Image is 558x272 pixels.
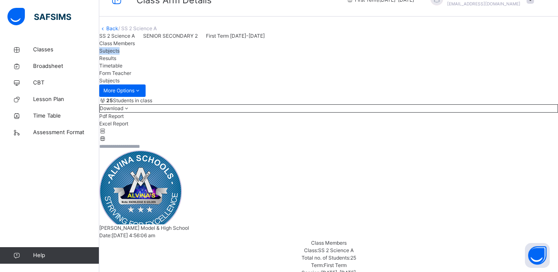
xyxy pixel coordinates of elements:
b: 25 [106,97,113,104]
span: Timetable [99,63,122,69]
span: Help [33,251,99,260]
span: Broadsheet [33,62,99,70]
span: Total no. of Students: [302,255,350,261]
span: Class Members [99,40,135,46]
span: Form Teacher [99,70,131,76]
span: Subjects [99,48,120,54]
button: Open asap [525,243,550,268]
span: 25 [350,255,356,261]
span: Classes [33,46,99,54]
img: alvina.png [99,150,182,224]
span: Term: [311,262,324,268]
span: [PERSON_NAME] Model & High School [99,225,189,231]
li: dropdown-list-item-null-1 [99,120,558,128]
span: Class: [304,247,318,253]
span: Class Members [311,240,347,246]
span: Lesson Plan [33,95,99,104]
span: / SS 2 Science A [118,25,157,31]
span: Results [99,55,116,61]
img: safsims [7,8,71,25]
span: Date: [99,232,112,238]
span: SS 2 Science A [99,33,135,39]
span: Students in class [106,97,152,104]
span: Download [100,105,123,111]
span: Subjects [99,77,120,84]
span: CBT [33,79,99,87]
span: [EMAIL_ADDRESS][DOMAIN_NAME] [447,1,520,6]
span: SENIOR SECONDARY 2 [143,33,198,39]
span: [DATE] 4:56:06 am [112,232,155,238]
a: Back [106,25,118,31]
span: Time Table [33,112,99,120]
span: First Term [324,262,347,268]
span: SS 2 Science A [318,247,354,253]
span: First Term [DATE]-[DATE] [206,33,265,39]
span: Assessment Format [33,128,99,137]
span: More Options [103,87,141,94]
li: dropdown-list-item-null-0 [99,113,558,120]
